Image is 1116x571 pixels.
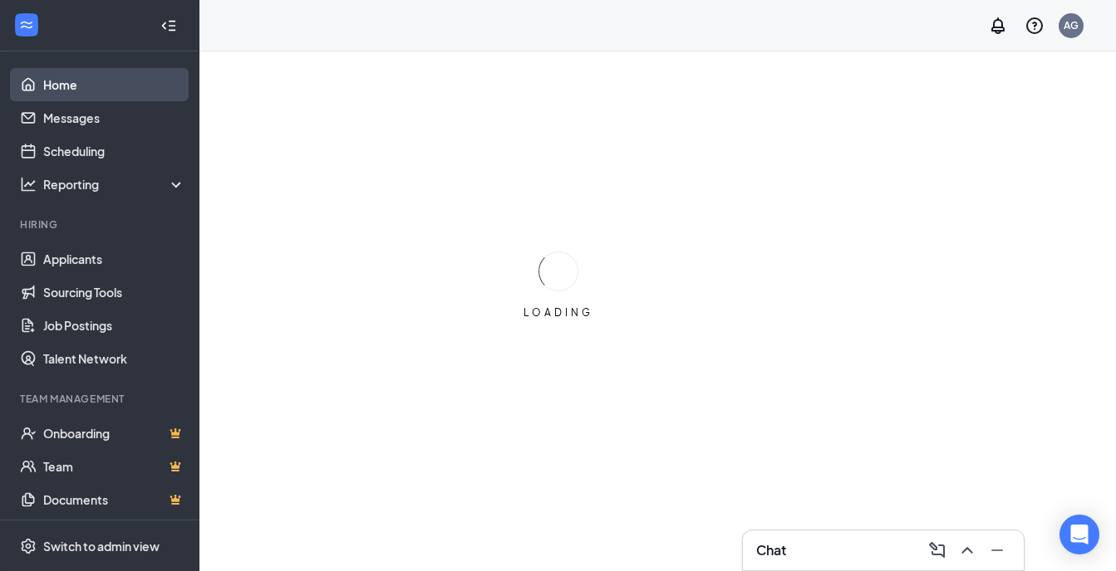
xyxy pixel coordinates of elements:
button: Minimize [984,537,1010,564]
a: Applicants [43,242,185,276]
div: Team Management [20,392,182,406]
a: Home [43,68,185,101]
div: Open Intercom Messenger [1059,515,1099,554]
button: ComposeMessage [924,537,951,564]
a: TeamCrown [43,450,185,483]
div: LOADING [517,305,600,320]
h3: Chat [756,541,786,559]
div: Reporting [43,176,186,193]
svg: Collapse [160,17,177,34]
svg: Minimize [987,540,1007,560]
div: Switch to admin view [43,538,160,554]
a: OnboardingCrown [43,417,185,450]
svg: Notifications [988,16,1008,36]
button: ChevronUp [954,537,981,564]
svg: ChevronUp [957,540,977,560]
a: Sourcing Tools [43,276,185,309]
a: Talent Network [43,342,185,375]
a: SurveysCrown [43,516,185,549]
svg: Analysis [20,176,37,193]
div: AG [1064,18,1079,32]
a: Scheduling [43,134,185,168]
div: Hiring [20,217,182,232]
svg: QuestionInfo [1025,16,1045,36]
a: Messages [43,101,185,134]
svg: ComposeMessage [927,540,947,560]
a: Job Postings [43,309,185,342]
a: DocumentsCrown [43,483,185,516]
svg: WorkstreamLogo [18,17,35,33]
svg: Settings [20,538,37,554]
